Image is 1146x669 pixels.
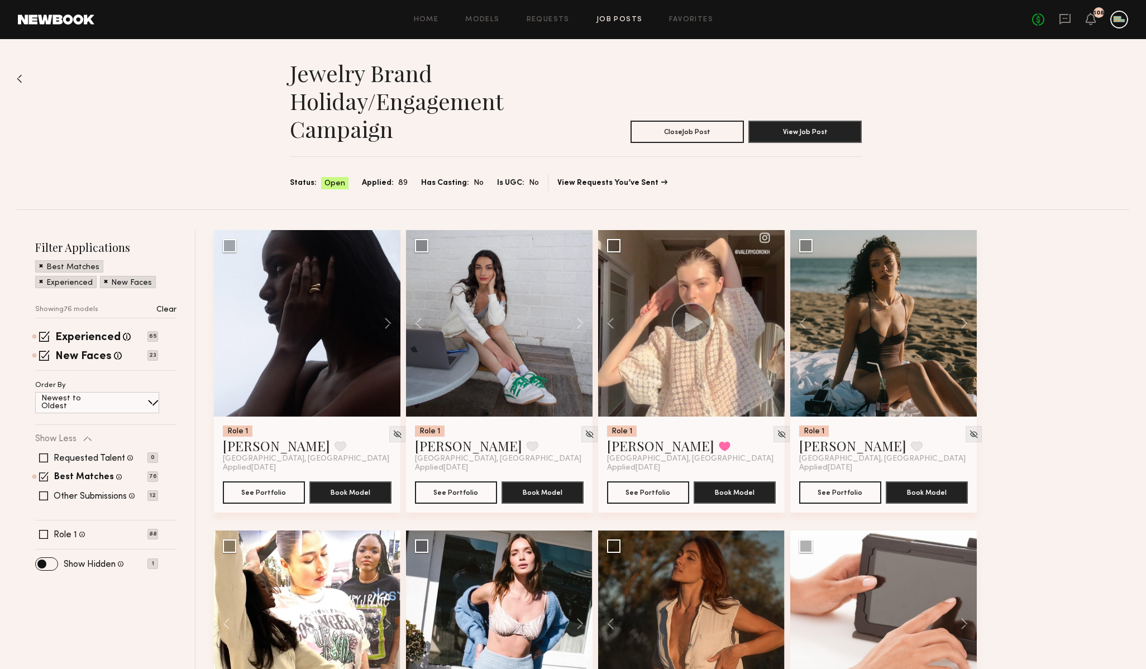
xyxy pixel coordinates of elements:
p: Best Matches [46,264,99,271]
a: Book Model [309,487,391,496]
span: Applied: [362,177,394,189]
label: Role 1 [54,531,77,539]
div: Role 1 [799,426,829,437]
span: [GEOGRAPHIC_DATA], [GEOGRAPHIC_DATA] [415,455,581,463]
button: Book Model [502,481,584,504]
p: 0 [147,452,158,463]
label: Experienced [55,332,121,343]
button: Book Model [309,481,391,504]
div: Role 1 [223,426,252,437]
label: Other Submissions [54,492,127,501]
div: Applied [DATE] [799,463,968,472]
p: 65 [147,331,158,342]
p: Newest to Oldest [41,395,108,410]
span: No [529,177,539,189]
button: See Portfolio [607,481,689,504]
p: Order By [35,382,66,389]
span: No [474,177,484,189]
a: Book Model [694,487,776,496]
img: Unhide Model [777,429,786,439]
p: 12 [147,490,158,501]
button: Book Model [886,481,968,504]
p: Clear [156,306,176,314]
a: [PERSON_NAME] [223,437,330,455]
button: See Portfolio [223,481,305,504]
button: See Portfolio [799,481,881,504]
span: Is UGC: [497,177,524,189]
a: [PERSON_NAME] [607,437,714,455]
a: Models [465,16,499,23]
a: Book Model [886,487,968,496]
img: Unhide Model [585,429,594,439]
span: Open [324,178,345,189]
span: [GEOGRAPHIC_DATA], [GEOGRAPHIC_DATA] [223,455,389,463]
img: Back to previous page [17,74,22,83]
p: 88 [147,529,158,539]
button: CloseJob Post [631,121,744,143]
a: [PERSON_NAME] [799,437,906,455]
h1: Jewelry Brand Holiday/Engagement Campaign [290,59,576,143]
label: New Faces [55,351,112,362]
button: See Portfolio [415,481,497,504]
label: Requested Talent [54,454,125,463]
img: Unhide Model [393,429,402,439]
a: Requests [527,16,570,23]
span: 89 [398,177,408,189]
label: Best Matches [54,473,114,482]
span: [GEOGRAPHIC_DATA], [GEOGRAPHIC_DATA] [607,455,773,463]
a: Book Model [502,487,584,496]
p: Showing 76 models [35,306,98,313]
div: Role 1 [415,426,445,437]
div: 108 [1094,10,1104,16]
a: Favorites [669,16,713,23]
p: Experienced [46,279,93,287]
div: Role 1 [607,426,637,437]
p: 1 [147,558,158,569]
span: Status: [290,177,317,189]
a: Home [414,16,439,23]
div: Applied [DATE] [223,463,391,472]
a: [PERSON_NAME] [415,437,522,455]
button: View Job Post [748,121,862,143]
a: View Requests You’ve Sent [557,179,667,187]
h2: Filter Applications [35,240,176,255]
p: New Faces [111,279,152,287]
button: Book Model [694,481,776,504]
p: Show Less [35,434,77,443]
label: Show Hidden [64,560,116,569]
p: 76 [147,471,158,482]
a: Job Posts [596,16,643,23]
span: [GEOGRAPHIC_DATA], [GEOGRAPHIC_DATA] [799,455,966,463]
span: Has Casting: [421,177,469,189]
div: Applied [DATE] [415,463,584,472]
div: Applied [DATE] [607,463,776,472]
p: 23 [147,350,158,361]
img: Unhide Model [969,429,978,439]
